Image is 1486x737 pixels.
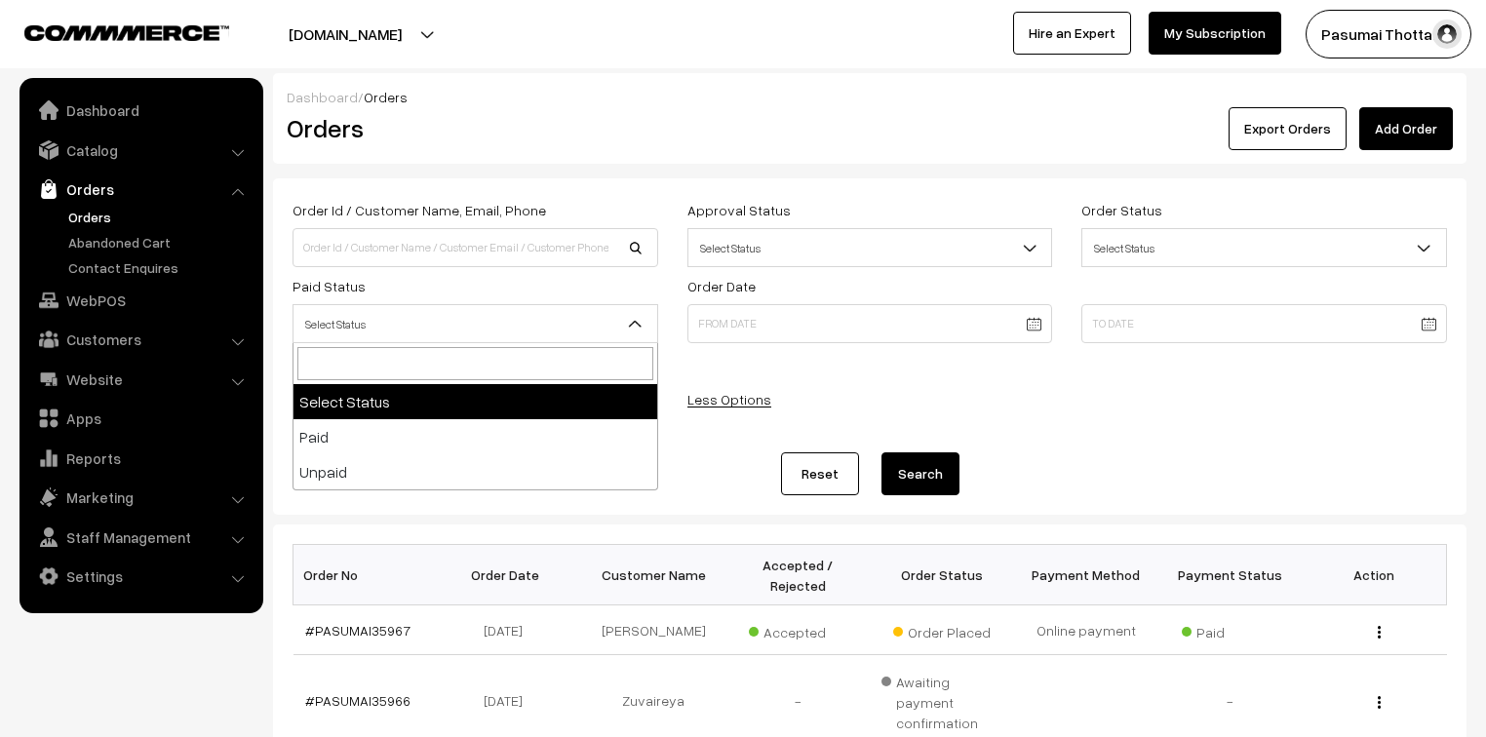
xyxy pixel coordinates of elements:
a: Website [24,362,256,397]
span: Paid [1182,617,1279,642]
a: Hire an Expert [1013,12,1131,55]
input: To Date [1081,304,1447,343]
label: Order Id / Customer Name, Email, Phone [293,200,546,220]
button: Export Orders [1229,107,1347,150]
th: Order Date [437,545,581,605]
span: Order Placed [893,617,991,642]
li: Select Status [293,384,657,419]
label: Order Date [687,276,756,296]
a: #PASUMAI35966 [305,692,411,709]
a: WebPOS [24,283,256,318]
a: Dashboard [287,89,358,105]
a: Orders [24,172,256,207]
th: Order No [293,545,438,605]
button: Pasumai Thotta… [1306,10,1471,58]
img: Menu [1378,626,1381,639]
a: #PASUMAI35967 [305,622,411,639]
a: COMMMERCE [24,19,195,43]
a: My Subscription [1149,12,1281,55]
td: [DATE] [437,605,581,655]
a: Contact Enquires [63,257,256,278]
img: Menu [1378,696,1381,709]
th: Payment Status [1158,545,1303,605]
span: Select Status [1081,228,1447,267]
a: Apps [24,401,256,436]
input: From Date [687,304,1053,343]
img: user [1432,19,1462,49]
button: Search [881,452,959,495]
span: Orders [364,89,408,105]
label: Approval Status [687,200,791,220]
th: Accepted / Rejected [725,545,870,605]
a: Dashboard [24,93,256,128]
li: Paid [293,419,657,454]
a: Reset [781,452,859,495]
a: Reports [24,441,256,476]
a: Orders [63,207,256,227]
li: Unpaid [293,454,657,489]
h2: Orders [287,113,656,143]
td: Online payment [1014,605,1158,655]
span: Select Status [688,231,1052,265]
a: Settings [24,559,256,594]
span: Select Status [1082,231,1446,265]
td: [PERSON_NAME] [581,605,725,655]
span: Select Status [687,228,1053,267]
button: [DOMAIN_NAME] [220,10,470,58]
a: Less Options [687,391,771,407]
a: Customers [24,322,256,357]
label: Paid Status [293,276,366,296]
span: Select Status [293,307,657,341]
span: Accepted [749,617,846,642]
img: COMMMERCE [24,25,229,40]
th: Customer Name [581,545,725,605]
a: Staff Management [24,520,256,555]
a: Add Order [1359,107,1453,150]
th: Order Status [870,545,1014,605]
input: Order Id / Customer Name / Customer Email / Customer Phone [293,228,658,267]
a: Abandoned Cart [63,232,256,252]
th: Action [1303,545,1447,605]
a: Catalog [24,133,256,168]
th: Payment Method [1014,545,1158,605]
a: Marketing [24,480,256,515]
span: Awaiting payment confirmation [881,667,1002,733]
span: Select Status [293,304,658,343]
div: / [287,87,1453,107]
label: Order Status [1081,200,1162,220]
